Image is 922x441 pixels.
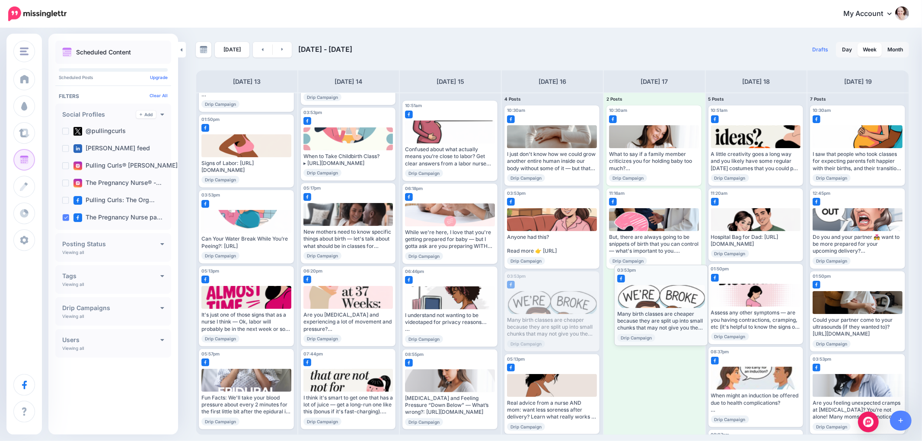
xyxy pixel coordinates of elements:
[201,192,220,197] span: 03:53pm
[73,162,82,170] img: instagram-square.png
[813,257,851,265] span: Drip Campaign
[303,93,341,101] span: Drip Campaign
[233,76,261,87] h4: [DATE] 13
[201,359,209,366] img: facebook-square.png
[405,359,413,367] img: facebook-square.png
[62,305,160,311] h4: Drip Campaigns
[136,111,156,118] a: Add
[641,76,668,87] h4: [DATE] 17
[742,76,770,87] h4: [DATE] 18
[303,335,341,343] span: Drip Campaign
[215,42,249,57] a: [DATE]
[405,252,443,260] span: Drip Campaign
[200,46,207,54] img: calendar-grey-darker.png
[507,281,515,289] img: facebook-square.png
[507,317,597,338] div: Many birth classes are cheaper because they are split up into small chunks that may not give you ...
[813,174,851,182] span: Drip Campaign
[812,47,828,52] span: Drafts
[201,394,291,416] div: Fun Facts: We'll take your blood pressure about every 2 minutes for the first little bit after th...
[303,117,311,125] img: facebook-square.png
[609,234,699,255] div: But, there are always going to be snippets of birth that you can control — what's important to yo...
[609,174,647,182] span: Drip Campaign
[609,190,625,196] span: 11:16am
[609,108,627,113] span: 10:30am
[813,423,851,431] span: Drip Campaign
[711,266,729,271] span: 01:50pm
[507,340,545,348] span: Drip Campaign
[711,174,749,182] span: Drip Campaign
[504,96,521,102] span: 4 Posts
[303,394,393,416] div: I think it's smart to get one that has a lot of juice — get a long-run one like this (bonus if it...
[405,395,495,416] div: [MEDICAL_DATA] and Feeling Pressure “Down Below” — What’s wrong?: [URL][DOMAIN_NAME]
[73,144,150,153] label: [PERSON_NAME] feed
[711,198,719,206] img: facebook-square.png
[76,49,131,55] p: Scheduled Content
[20,48,29,55] img: menu.png
[507,400,597,421] div: Real advice from a nurse AND mom: want less soreness after delivery? Learn what really works to p...
[813,340,851,348] span: Drip Campaign
[858,412,879,432] div: Open Intercom Messenger
[405,169,443,177] span: Drip Campaign
[73,213,163,222] label: The Pregnancy Nurse pa…
[405,312,495,333] div: I understand not wanting to be videotaped for privacy reasons... Read more 👉 [URL][DOMAIN_NAME]
[405,269,424,274] span: 06:46pm
[507,423,545,431] span: Drip Campaign
[609,151,699,172] div: What to say if a family member criticizes you for holding baby too much? Read more 👉 [URL][DOMAIN...
[617,267,636,273] span: 03:53pm
[609,115,617,123] img: facebook-square.png
[813,108,831,113] span: 10:30am
[405,352,424,357] span: 08:55pm
[882,43,908,57] a: Month
[405,193,413,201] img: facebook-square.png
[303,252,341,260] span: Drip Campaign
[201,268,219,273] span: 05:13pm
[201,176,239,184] span: Drip Campaign
[711,108,728,113] span: 10:51am
[62,273,160,279] h4: Tags
[405,276,413,284] img: facebook-square.png
[73,179,82,187] img: instagram-square.png
[62,346,84,351] p: Viewing all
[73,127,126,136] label: @pullingcurls
[201,235,291,250] div: Can Your Water Break While You’re Peeing?: [URL]
[507,174,545,182] span: Drip Campaign
[405,335,443,343] span: Drip Campaign
[303,169,341,177] span: Drip Campaign
[8,6,67,21] img: Missinglettr
[150,93,168,98] a: Clear All
[303,228,393,250] div: New mothers need to know specific things about birth — let's talk about what should be in classes...
[813,400,903,421] div: Are you feeling unexpected cramps at [MEDICAL_DATA]? You’re not alone! Many moms-to-be notice new...
[507,190,526,196] span: 03:53pm
[201,117,220,122] span: 01:50pm
[507,108,525,113] span: 10:30am
[62,282,84,287] p: Viewing all
[303,351,323,356] span: 07:44pm
[711,432,730,437] span: 09:07pm
[303,359,311,366] img: facebook-square.png
[201,124,209,132] img: facebook-square.png
[62,48,72,57] img: calendar.png
[303,110,322,115] span: 03:53pm
[507,257,545,265] span: Drip Campaign
[813,317,903,338] div: Could your partner come to your ultrasounds (if they wanted to)? [URL][DOMAIN_NAME]
[201,418,239,425] span: Drip Campaign
[507,356,525,362] span: 05:13pm
[73,127,82,136] img: twitter-square.png
[507,234,597,255] div: Anyone had this? Read more 👉 [URL]
[711,274,719,282] img: facebook-square.png
[201,311,291,333] div: It's just one of those signs that as a nurse I think — Ok, labor will probably be in the next wee...
[617,275,625,282] img: facebook-square.png
[813,198,820,206] img: facebook-square.png
[711,250,749,257] span: Drip Campaign
[335,76,363,87] h4: [DATE] 14
[62,337,160,343] h4: Users
[507,115,515,123] img: facebook-square.png
[405,186,423,191] span: 06:18pm
[507,364,515,371] img: facebook-square.png
[711,151,801,172] div: A little creativity goes a long way and you likely have some regular [DATE] costumes that you cou...
[405,418,443,426] span: Drip Campaign
[298,45,352,54] span: [DATE] - [DATE]
[606,96,622,102] span: 2 Posts
[810,96,826,102] span: 7 Posts
[813,356,831,362] span: 03:53pm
